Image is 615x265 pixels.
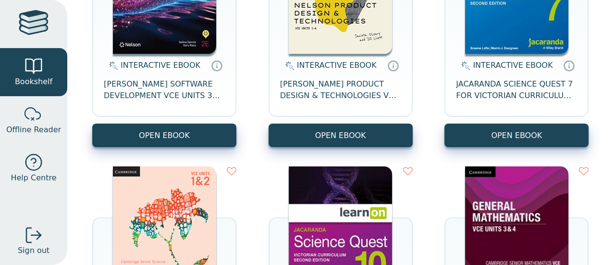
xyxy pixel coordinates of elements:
[6,124,61,136] span: Offline Reader
[11,172,56,184] span: Help Centre
[387,60,399,71] a: Interactive eBooks are accessed online via the publisher’s portal. They contain interactive resou...
[473,61,553,70] span: INTERACTIVE EBOOK
[92,124,236,147] button: OPEN EBOOK
[297,61,377,70] span: INTERACTIVE EBOOK
[106,60,118,72] img: interactive.svg
[269,124,413,147] button: OPEN EBOOK
[283,60,295,72] img: interactive.svg
[18,245,49,256] span: Sign out
[280,78,401,101] span: [PERSON_NAME] PRODUCT DESIGN & TECHNOLOGIES VCE UNITS 1-4 STUDENT BOOK 5E
[121,61,200,70] span: INTERACTIVE EBOOK
[15,76,52,88] span: Bookshelf
[563,60,575,71] a: Interactive eBooks are accessed online via the publisher’s portal. They contain interactive resou...
[456,78,577,101] span: JACARANDA SCIENCE QUEST 7 FOR VICTORIAN CURRICULUM LEARNON 2E EBOOK
[444,124,589,147] button: OPEN EBOOK
[211,60,222,71] a: Interactive eBooks are accessed online via the publisher’s portal. They contain interactive resou...
[458,60,470,72] img: interactive.svg
[104,78,225,101] span: [PERSON_NAME] SOFTWARE DEVELOPMENT VCE UNITS 3&4 MINDTAP 8E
